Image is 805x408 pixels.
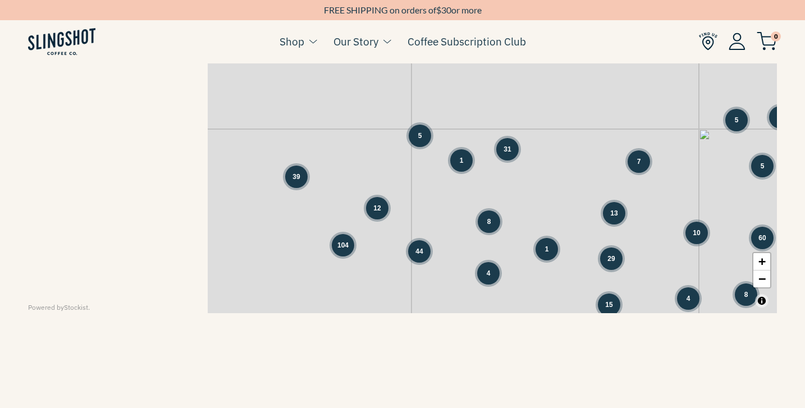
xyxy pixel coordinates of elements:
span: 44 [415,246,423,256]
div: Group of 5 locations [725,109,748,131]
div: Group of 4 locations [677,287,699,310]
span: 4 [687,294,690,304]
span: 12 [373,203,381,213]
span: $ [436,4,441,15]
span: 8 [487,217,491,227]
span: 60 [758,233,766,243]
div: Group of 5 locations [409,125,431,147]
span: 29 [607,254,615,264]
span: 10 [693,228,700,238]
div: Group of 104 locations [332,234,354,256]
div: Group of 29 locations [600,247,623,270]
div: Group of 1 locations [536,238,558,260]
div: Group of 44 locations [408,240,431,263]
div: Group of 7 locations [628,150,650,173]
span: 5 [735,115,739,125]
div: Group of 8 locations [735,283,757,306]
span: 7 [637,157,641,167]
img: cart [757,32,777,51]
a: Coffee Subscription Club [408,33,526,50]
span: 0 [771,31,781,42]
a: Our Story [333,33,378,50]
a: Stockist Store Locator software (This link will open in a new tab) [64,303,88,311]
a: Zoom out [753,271,770,287]
div: Powered by . [28,302,196,313]
a: 0 [757,34,777,48]
span: 5 [418,131,422,141]
span: 39 [292,172,300,182]
div: Group of 13 locations [603,202,625,224]
div: Group of 1 locations [769,106,792,129]
span: 104 [337,240,349,250]
span: 1 [460,155,464,166]
span: 31 [504,144,511,154]
span: 8 [744,290,748,300]
span: 13 [610,208,618,218]
span: 1 [545,244,549,254]
img: Find Us [699,32,717,51]
div: Group of 5 locations [751,155,774,177]
a: Shop [280,33,304,50]
div: Group of 60 locations [751,227,774,249]
span: 30 [441,4,451,15]
span: 15 [605,300,612,310]
div: Group of 12 locations [366,197,388,219]
div: Group of 31 locations [496,138,519,161]
span: 5 [761,161,765,171]
div: Group of 8 locations [478,210,500,233]
div: Group of 10 locations [685,222,708,244]
div: Group of 39 locations [285,166,308,188]
div: Group of 4 locations [477,262,500,285]
span: 4 [487,268,491,278]
img: Account [729,33,745,50]
button: Toggle attribution [755,294,769,308]
a: Zoom in [753,253,770,271]
div: Group of 15 locations [598,294,620,316]
div: Group of 1 locations [450,149,473,172]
